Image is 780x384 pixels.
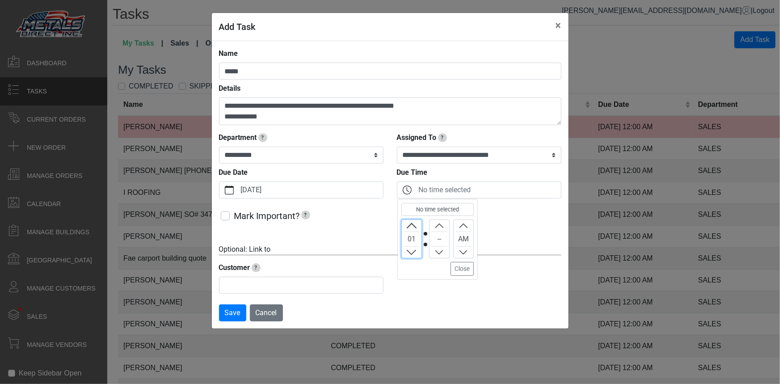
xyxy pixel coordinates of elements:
svg: chevron up [460,222,468,230]
h5: Add Task [219,20,256,34]
strong: Name [219,49,238,58]
button: Cancel [250,304,283,321]
button: calendar [219,182,239,198]
svg: chevron up [460,249,468,257]
output: Hours [404,232,420,247]
button: Increment [454,220,473,232]
svg: chevron up [435,249,443,257]
span: Track who this task is assigned to [438,133,447,142]
svg: chevron up [435,222,443,230]
label: Mark Important? [234,209,312,223]
span: Marking a task as important will make it show up at the top of task lists [301,211,310,219]
output: Minutes [431,232,447,247]
button: Increment [430,220,449,232]
strong: Department [219,133,257,142]
bdi: -- [431,234,447,245]
span: Selecting a department will automatically assign to an employee in that department [258,133,267,142]
button: Decrement [454,247,473,258]
div: Minutes [429,219,450,258]
bdi: AM [455,234,472,245]
strong: Customer [219,263,250,272]
svg: calendar [225,186,234,194]
output: AM/PM [455,232,472,247]
svg: clock [403,186,412,194]
button: Save [219,304,246,321]
svg: chevron up [408,249,416,257]
strong: Assigned To [397,133,437,142]
span: Start typing to pull up a list of customers. You must select a customer from the list. [252,263,261,272]
bdi: 01 [404,234,420,245]
div: AM/PM [453,219,474,258]
svg: circle fill [422,239,429,246]
svg: circle fill [422,232,429,239]
button: Decrement [402,247,422,258]
button: clock [397,182,417,198]
button: Increment [402,220,422,232]
strong: Due Time [397,168,428,177]
strong: Due Date [219,168,248,177]
button: Decrement [430,247,449,258]
button: Close [451,262,474,276]
button: Close [548,13,569,38]
label: [DATE] [239,182,383,198]
div: Optional: Link to [219,244,561,255]
label: No time selected [417,182,561,198]
strong: Details [219,84,241,93]
span: Save [225,308,240,317]
svg: chevron up [408,222,416,230]
div: Hours [401,219,422,258]
bdi: No time selected [416,206,459,213]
